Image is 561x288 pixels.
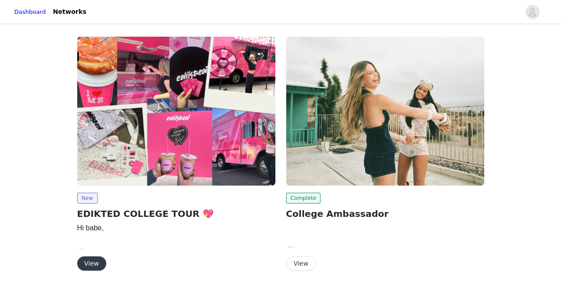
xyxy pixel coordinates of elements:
img: Edikted [77,37,275,186]
button: View [286,256,316,271]
h2: EDIKTED COLLEGE TOUR 💖 [77,207,275,220]
h2: College Ambassador [286,207,484,220]
span: Hi babe, [77,224,104,232]
div: avatar [528,5,536,19]
a: Dashboard [14,8,46,17]
a: Networks [48,2,92,22]
button: View [77,256,106,271]
a: View [77,260,106,267]
span: New [77,193,98,203]
img: Edikted [286,37,484,186]
a: View [286,260,316,267]
span: Complete [286,193,321,203]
